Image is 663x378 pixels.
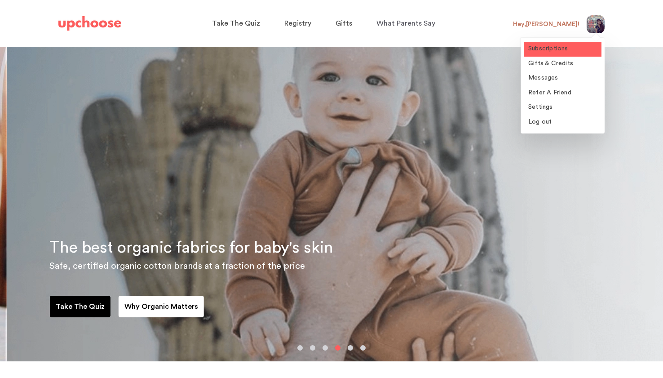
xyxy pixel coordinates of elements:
span: Gifts & Credits [528,60,573,67]
a: Take The Quiz [212,15,263,32]
a: Take The Quiz [50,296,110,317]
a: Registry [284,15,314,32]
img: UpChoose [58,16,121,31]
span: Log out [528,119,552,125]
a: What Parents Say [376,15,438,32]
h2: The best organic fabrics for baby's skin [49,237,464,259]
a: Settings [524,100,601,115]
span: Refer A Friend [528,89,571,96]
a: Why Organic Matters [119,296,204,317]
a: Refer A Friend [524,86,601,101]
div: Hey, [PERSON_NAME] ! [513,20,579,28]
span: Take The Quiz [212,20,260,27]
a: UpChoose [58,14,121,33]
span: Settings [528,104,553,110]
p: Safe, certified organic cotton brands at a fraction of the price [49,259,659,273]
span: Why Organic Matters [124,303,198,310]
span: Subscriptions [528,45,568,52]
a: Log out [524,115,601,130]
span: Registry [284,20,311,27]
a: Gifts [336,15,355,32]
span: Messages [528,75,558,81]
a: Subscriptions [524,42,601,57]
p: Take The Quiz [56,301,105,312]
a: Messages [524,71,601,86]
span: What Parents Say [376,20,435,27]
a: Gifts & Credits [524,57,601,71]
span: Gifts [336,20,352,27]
